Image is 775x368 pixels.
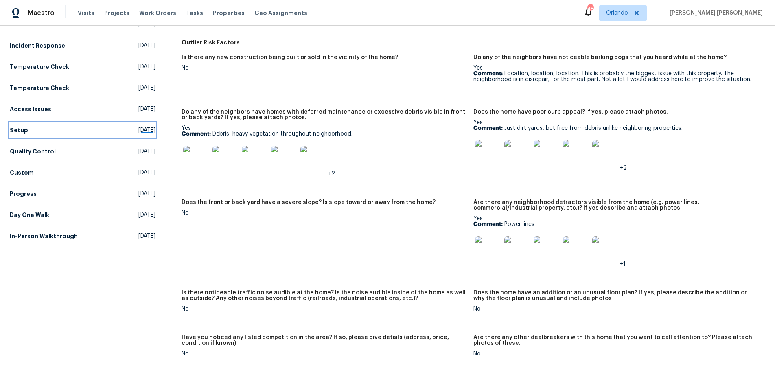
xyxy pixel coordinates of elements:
span: Tasks [186,10,203,16]
a: Temperature Check[DATE] [10,59,155,74]
h5: Does the home have poor curb appeal? If yes, please attach photos. [473,109,668,115]
span: [DATE] [138,84,155,92]
div: Yes [473,120,759,171]
a: Incident Response[DATE] [10,38,155,53]
h5: Does the front or back yard have a severe slope? Is slope toward or away from the home? [182,199,436,205]
a: In-Person Walkthrough[DATE] [10,229,155,243]
span: Orlando [606,9,628,17]
b: Comment: [473,221,503,227]
span: [DATE] [138,105,155,113]
h5: Temperature Check [10,63,69,71]
h5: Have you noticed any listed competition in the area? If so, please give details (address, price, ... [182,335,467,346]
a: Quality Control[DATE] [10,144,155,159]
div: No [473,306,759,312]
span: [DATE] [138,63,155,71]
span: Projects [104,9,129,17]
h5: Do any of the neighbors have noticeable barking dogs that you heard while at the home? [473,55,727,60]
h5: Is there noticeable traffic noise audible at the home? Is the noise audible inside of the home as... [182,290,467,301]
h5: Progress [10,190,37,198]
a: Progress[DATE] [10,186,155,201]
div: Yes [182,125,467,177]
h5: Temperature Check [10,84,69,92]
p: Power lines [473,221,759,227]
span: +2 [328,171,335,177]
h5: Quality Control [10,147,56,156]
h5: Do any of the neighbors have homes with deferred maintenance or excessive debris visible in front... [182,109,467,120]
div: No [182,351,467,357]
b: Comment: [473,71,503,77]
span: [DATE] [138,232,155,240]
div: No [182,306,467,312]
h5: Are there any other dealbreakers with this home that you want to call attention to? Please attach... [473,335,759,346]
h5: Custom [10,169,34,177]
a: Access Issues[DATE] [10,102,155,116]
h5: Access Issues [10,105,51,113]
p: Just dirt yards, but free from debris unlike neighboring properties. [473,125,759,131]
span: +2 [620,165,627,171]
span: +1 [620,261,626,267]
p: Location, location, location. This is probably the biggest issue with this property. The neighbor... [473,71,759,82]
span: Properties [213,9,245,17]
h5: Is there any new construction being built or sold in the vicinity of the home? [182,55,398,60]
span: [DATE] [138,42,155,50]
a: Setup[DATE] [10,123,155,138]
div: Yes [473,216,759,267]
h5: Outlier Risk Factors [182,38,765,46]
span: [DATE] [138,126,155,134]
div: No [473,351,759,357]
span: [DATE] [138,211,155,219]
h5: Day One Walk [10,211,49,219]
span: Work Orders [139,9,176,17]
span: [DATE] [138,190,155,198]
span: Geo Assignments [254,9,307,17]
b: Comment: [182,131,211,137]
div: No [182,210,467,216]
div: No [182,65,467,71]
div: 48 [587,5,593,13]
a: Temperature Check[DATE] [10,81,155,95]
b: Comment: [473,125,503,131]
span: [PERSON_NAME] [PERSON_NAME] [666,9,763,17]
h5: Are there any neighborhood detractors visible from the home (e.g. power lines, commercial/industr... [473,199,759,211]
span: [DATE] [138,147,155,156]
h5: Setup [10,126,28,134]
a: Custom[DATE] [10,165,155,180]
div: Yes [473,65,759,82]
a: Day One Walk[DATE] [10,208,155,222]
span: Visits [78,9,94,17]
h5: In-Person Walkthrough [10,232,78,240]
span: Maestro [28,9,55,17]
h5: Does the home have an addition or an unusual floor plan? If yes, please describe the addition or ... [473,290,759,301]
p: Debris, heavy vegetation throughout neighborhood. [182,131,467,137]
span: [DATE] [138,169,155,177]
h5: Incident Response [10,42,65,50]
